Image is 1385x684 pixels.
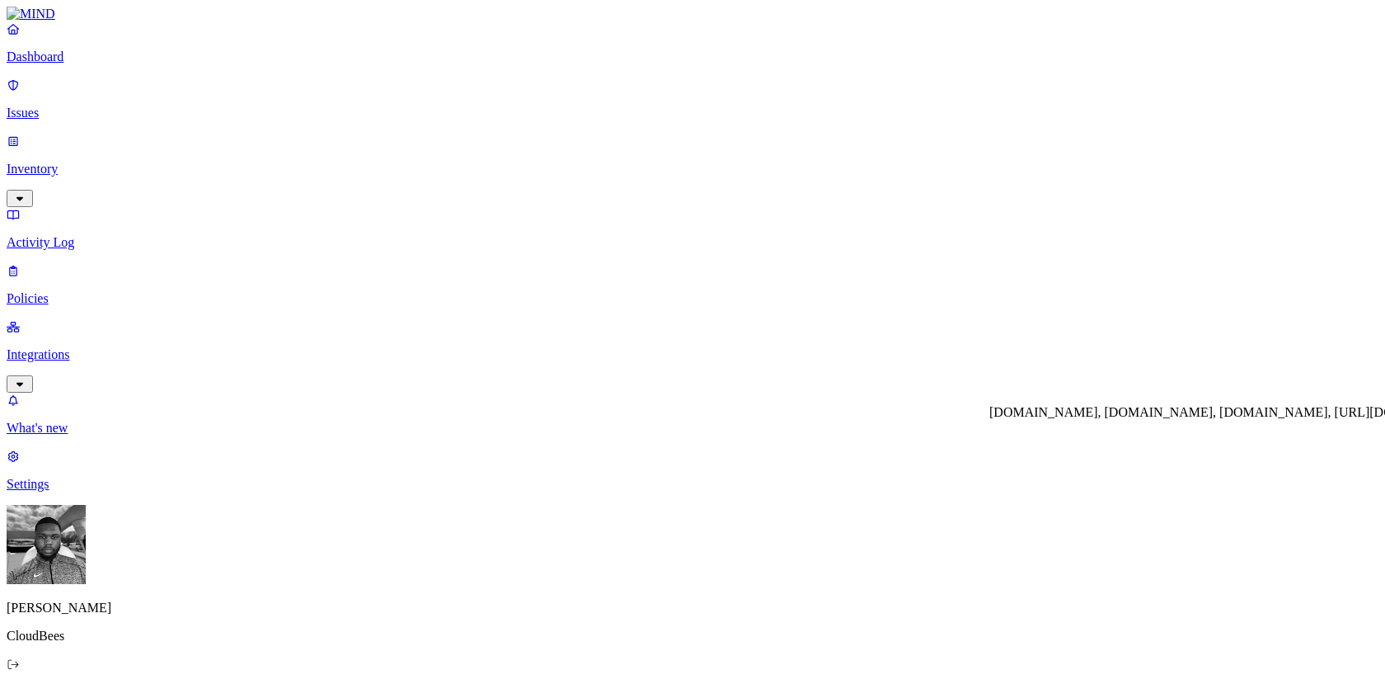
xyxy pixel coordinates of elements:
[7,477,1378,492] p: Settings
[7,162,1378,177] p: Inventory
[7,50,1378,64] p: Dashboard
[7,291,1378,306] p: Policies
[7,421,1378,436] p: What's new
[7,347,1378,362] p: Integrations
[7,629,1378,644] p: CloudBees
[7,7,55,21] img: MIND
[7,106,1378,120] p: Issues
[7,235,1378,250] p: Activity Log
[7,505,86,584] img: Cameron White
[7,601,1378,616] p: [PERSON_NAME]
